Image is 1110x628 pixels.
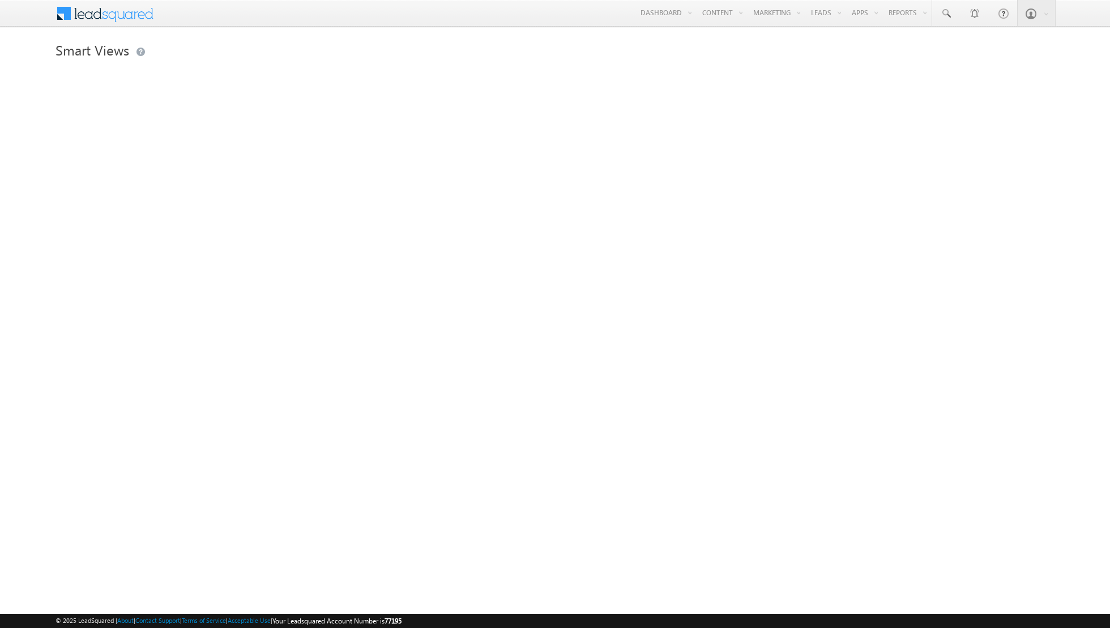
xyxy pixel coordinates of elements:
[182,617,226,624] a: Terms of Service
[272,617,402,625] span: Your Leadsquared Account Number is
[385,617,402,625] span: 77195
[55,616,402,626] span: © 2025 LeadSquared | | | | |
[135,617,180,624] a: Contact Support
[55,41,129,59] span: Smart Views
[117,617,134,624] a: About
[228,617,271,624] a: Acceptable Use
